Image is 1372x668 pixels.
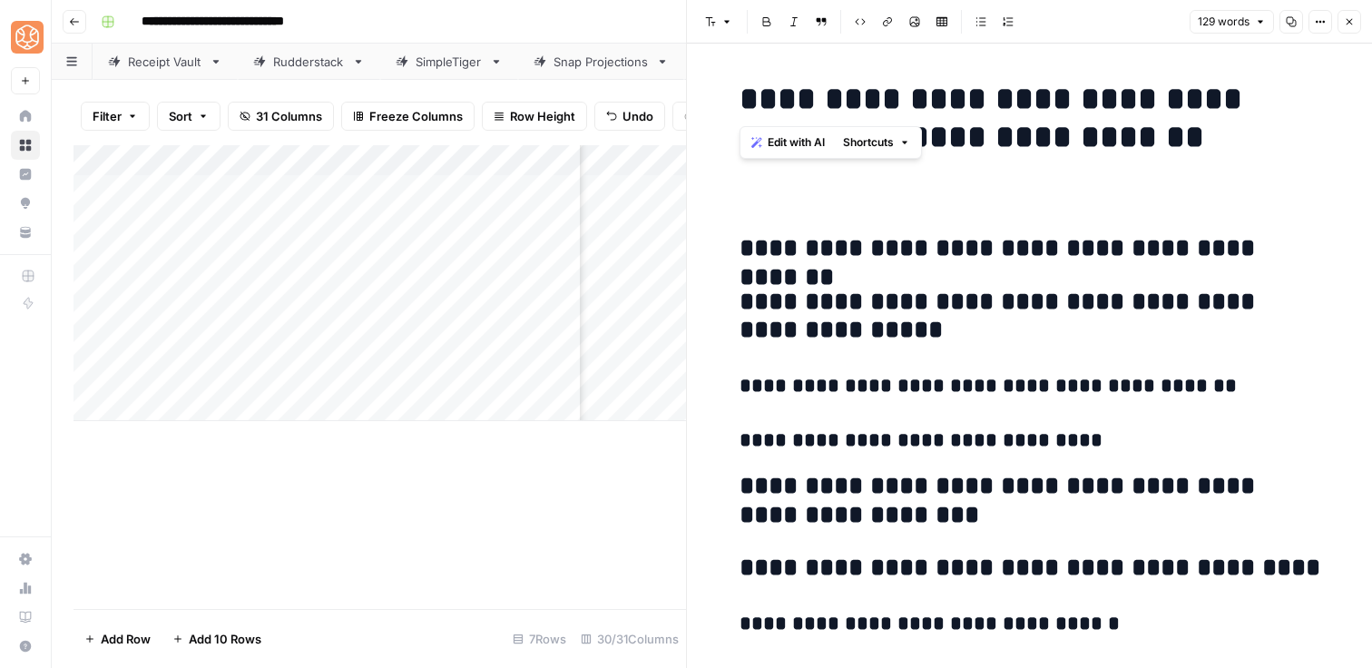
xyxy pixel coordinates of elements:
a: Browse [11,131,40,160]
a: Usage [11,574,40,603]
span: Freeze Columns [369,107,463,125]
a: Settings [11,545,40,574]
button: Help + Support [11,632,40,661]
span: Add Row [101,630,151,648]
button: Shortcuts [836,131,917,154]
span: Filter [93,107,122,125]
div: Rudderstack [273,53,345,71]
button: Undo [594,102,665,131]
span: 129 words [1198,14,1249,30]
div: Receipt Vault [128,53,202,71]
a: Insights [11,160,40,189]
button: 129 words [1190,10,1274,34]
button: Edit with AI [744,131,832,154]
button: Sort [157,102,220,131]
button: Add 10 Rows [162,624,272,653]
a: Receipt Vault [93,44,238,80]
span: Shortcuts [843,134,894,151]
a: Opportunities [11,189,40,218]
img: SimpleTiger Logo [11,21,44,54]
a: Rudderstack [238,44,380,80]
a: Home [11,102,40,131]
button: Row Height [482,102,587,131]
div: 7 Rows [505,624,573,653]
span: Undo [622,107,653,125]
span: Add 10 Rows [189,630,261,648]
button: Filter [81,102,150,131]
div: Snap Projections [554,53,649,71]
span: Sort [169,107,192,125]
span: Edit with AI [768,134,825,151]
a: Your Data [11,218,40,247]
div: 30/31 Columns [573,624,686,653]
button: Workspace: SimpleTiger [11,15,40,60]
span: 31 Columns [256,107,322,125]
button: Freeze Columns [341,102,475,131]
a: SimpleTiger [380,44,518,80]
button: Add Row [73,624,162,653]
a: Snap Projections [518,44,684,80]
button: 31 Columns [228,102,334,131]
div: SimpleTiger [416,53,483,71]
span: Row Height [510,107,575,125]
a: Learning Hub [11,603,40,632]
